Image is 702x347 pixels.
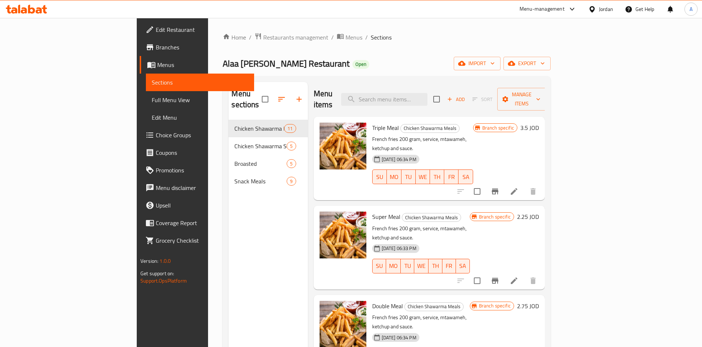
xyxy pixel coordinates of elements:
span: Super Meal [372,211,400,222]
span: Triple Meal [372,122,399,133]
div: items [287,159,296,168]
div: Open [352,60,369,69]
span: Edit Menu [152,113,248,122]
span: Grocery Checklist [156,236,248,245]
span: Double Meal [372,301,403,311]
button: delete [524,183,542,200]
span: Manage items [503,90,540,108]
span: 5 [287,143,295,150]
div: Jordan [599,5,613,13]
span: Branch specific [476,302,514,309]
span: Branch specific [476,213,514,220]
a: Branches [140,38,254,56]
button: TU [401,169,416,184]
button: SU [372,259,386,273]
a: Coverage Report [140,214,254,232]
span: Chicken Shawarma Meals [401,124,459,133]
span: Get support on: [140,269,174,278]
span: Select section first [468,94,497,105]
h6: 2.25 JOD [517,212,539,222]
a: Promotions [140,161,254,179]
h6: 3.5 JOD [520,123,539,133]
span: Menu disclaimer [156,183,248,192]
span: 11 [284,125,295,132]
button: export [503,57,551,70]
span: Branch specific [479,124,517,131]
span: 1.0.0 [159,256,171,266]
span: Sections [371,33,392,42]
span: Broasted [234,159,287,168]
span: 5 [287,160,295,167]
span: A [690,5,692,13]
button: MO [386,259,401,273]
span: Choice Groups [156,131,248,139]
a: Full Menu View [146,91,254,109]
button: delete [524,272,542,290]
span: Select to update [469,273,485,288]
p: French fries 200 gram, service, mtawameh, ketchup and sauce. [372,135,473,153]
h6: 2.75 JOD [517,301,539,311]
h2: Menu items [314,88,333,110]
button: MO [387,169,401,184]
button: FR [444,169,458,184]
button: WE [414,259,429,273]
div: Snack Meals9 [229,172,307,190]
div: items [284,124,296,133]
span: Select all sections [257,92,273,107]
nav: Menu sections [229,117,307,193]
div: items [287,177,296,186]
span: [DATE] 06:33 PM [379,245,419,252]
div: Chicken Shawarma Meals11 [229,120,307,137]
span: Select section [429,92,444,107]
span: Chicken Shawarma Meals [402,213,461,222]
span: Open [352,61,369,67]
span: Upsell [156,201,248,210]
a: Menu disclaimer [140,179,254,197]
span: SU [375,172,384,182]
a: Grocery Checklist [140,232,254,249]
span: MO [389,261,398,271]
span: Branches [156,43,248,52]
span: Restaurants management [263,33,328,42]
span: Sort sections [273,90,290,108]
div: Chicken Shawarma Sandwiches5 [229,137,307,155]
span: SU [375,261,383,271]
button: FR [442,259,456,273]
a: Edit Restaurant [140,21,254,38]
span: Chicken Shawarma Sandwiches [234,142,287,150]
span: WE [419,172,427,182]
li: / [331,33,334,42]
button: TH [429,259,442,273]
span: Menus [346,33,362,42]
span: Snack Meals [234,177,287,186]
span: [DATE] 06:34 PM [379,334,419,341]
li: / [365,33,368,42]
span: Promotions [156,166,248,175]
span: SA [459,261,467,271]
span: Version: [140,256,158,266]
a: Menus [337,33,362,42]
span: FR [445,261,453,271]
span: Add item [444,94,468,105]
span: SA [461,172,470,182]
img: Triple Meal [320,123,366,169]
span: Select to update [469,184,485,199]
div: Chicken Shawarma Meals [404,302,464,311]
div: items [287,142,296,150]
span: TH [433,172,441,182]
span: Chicken Shawarma Meals [234,124,284,133]
button: SU [372,169,387,184]
button: Manage items [497,88,546,111]
span: Add [446,95,466,104]
button: Branch-specific-item [486,183,504,200]
a: Restaurants management [254,33,328,42]
a: Menus [140,56,254,74]
button: import [454,57,501,70]
button: Branch-specific-item [486,272,504,290]
button: TH [430,169,444,184]
a: Coupons [140,144,254,161]
span: FR [447,172,456,182]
